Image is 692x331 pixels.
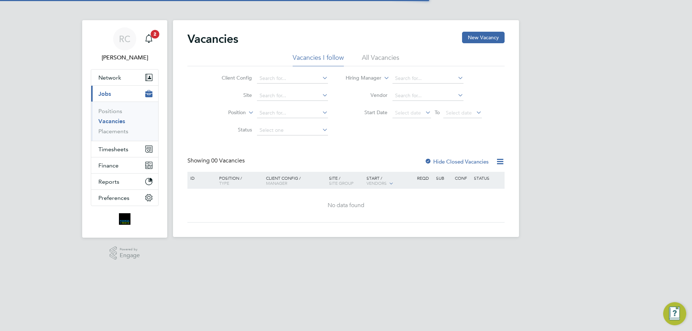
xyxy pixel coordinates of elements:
button: Timesheets [91,141,158,157]
span: Roselyn Coelho [91,53,159,62]
span: Reports [98,178,119,185]
span: Finance [98,162,119,169]
span: 00 Vacancies [211,157,245,164]
input: Search for... [257,108,328,118]
div: Client Config / [264,172,327,189]
span: Timesheets [98,146,128,153]
label: Vendor [346,92,387,98]
div: Jobs [91,102,158,141]
span: Network [98,74,121,81]
span: Select date [395,109,421,116]
input: Search for... [257,91,328,101]
button: Engage Resource Center [663,302,686,325]
span: RC [119,34,130,44]
div: Sub [434,172,453,184]
div: No data found [188,202,504,209]
div: Status [472,172,504,184]
span: Preferences [98,194,129,201]
div: ID [188,172,214,184]
button: Reports [91,174,158,189]
span: Site Group [329,180,354,186]
span: 2 [151,30,159,39]
span: To [432,108,442,117]
a: 2 [142,27,156,50]
label: Status [210,126,252,133]
button: New Vacancy [462,32,505,43]
a: Powered byEngage [110,246,140,260]
a: Placements [98,128,128,135]
h2: Vacancies [187,32,238,46]
div: Reqd [415,172,434,184]
label: Site [210,92,252,98]
a: Go to home page [91,213,159,225]
div: Conf [453,172,472,184]
a: RC[PERSON_NAME] [91,27,159,62]
span: Vendors [367,180,387,186]
li: Vacancies I follow [293,53,344,66]
input: Select one [257,125,328,135]
label: Hiring Manager [340,75,381,82]
span: Jobs [98,90,111,97]
nav: Main navigation [82,20,167,238]
label: Position [204,109,246,116]
input: Search for... [257,73,328,84]
div: Site / [327,172,365,189]
label: Client Config [210,75,252,81]
div: Start / [365,172,415,190]
span: Select date [446,109,472,116]
label: Start Date [346,109,387,116]
button: Finance [91,157,158,173]
a: Positions [98,108,122,115]
span: Powered by [120,246,140,252]
div: Showing [187,157,246,165]
label: Hide Closed Vacancies [425,158,489,165]
button: Preferences [91,190,158,206]
a: Vacancies [98,118,125,125]
button: Jobs [91,86,158,102]
input: Search for... [392,91,463,101]
span: Type [219,180,229,186]
li: All Vacancies [362,53,399,66]
span: Manager [266,180,287,186]
div: Position / [214,172,264,189]
button: Network [91,70,158,85]
img: bromak-logo-retina.png [119,213,130,225]
span: Engage [120,252,140,259]
input: Search for... [392,73,463,84]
